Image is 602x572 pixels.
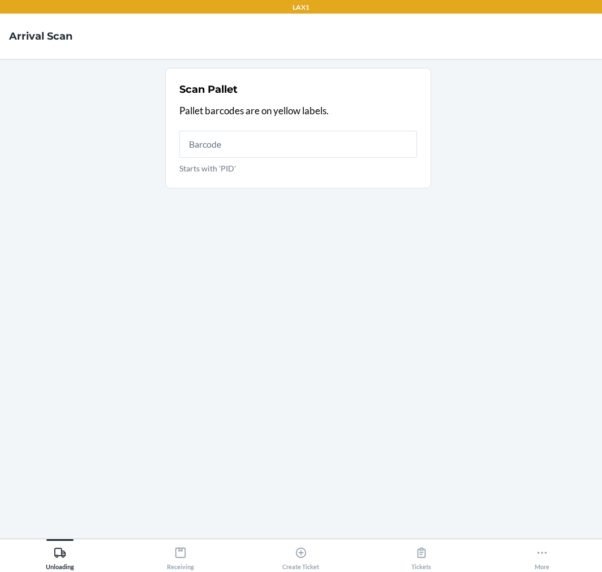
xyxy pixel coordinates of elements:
div: Create Ticket [282,542,319,570]
button: More [481,539,602,570]
p: Pallet barcodes are on yellow labels. [179,104,417,118]
button: Create Ticket [241,539,362,570]
button: Receiving [121,539,241,570]
h2: Scan Pallet [179,82,238,97]
div: Receiving [167,542,194,570]
input: Starts with 'PID' [179,131,417,158]
div: Unloading [46,542,74,570]
p: LAX1 [293,2,309,12]
div: More [535,542,549,570]
div: Tickets [411,542,431,570]
h4: Arrival Scan [9,29,72,44]
button: Tickets [361,539,481,570]
p: Starts with 'PID' [179,162,417,174]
